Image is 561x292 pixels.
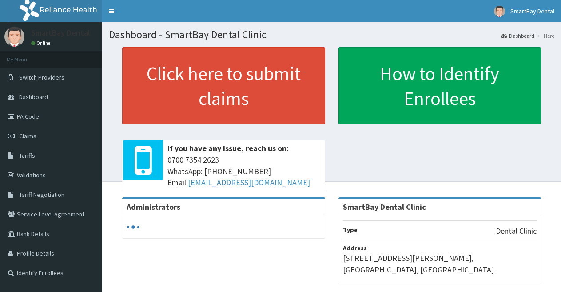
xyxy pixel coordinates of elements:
[343,202,426,212] strong: SmartBay Dental Clinic
[31,40,52,46] a: Online
[19,93,48,101] span: Dashboard
[19,152,35,160] span: Tariffs
[494,6,505,17] img: User Image
[167,143,289,153] b: If you have any issue, reach us on:
[510,7,554,15] span: SmartBay Dental
[167,154,321,188] span: 0700 7354 2623 WhatsApp: [PHONE_NUMBER] Email:
[535,32,554,40] li: Here
[343,244,367,252] b: Address
[122,47,325,124] a: Click here to submit claims
[19,132,36,140] span: Claims
[343,226,358,234] b: Type
[19,191,64,199] span: Tariff Negotiation
[188,177,310,188] a: [EMAIL_ADDRESS][DOMAIN_NAME]
[127,220,140,234] svg: audio-loading
[19,73,64,81] span: Switch Providers
[338,47,541,124] a: How to Identify Enrollees
[496,225,537,237] p: Dental Clinic
[31,29,90,37] p: SmartBay Dental
[127,202,180,212] b: Administrators
[343,252,537,275] p: [STREET_ADDRESS][PERSON_NAME], [GEOGRAPHIC_DATA], [GEOGRAPHIC_DATA].
[501,32,534,40] a: Dashboard
[109,29,554,40] h1: Dashboard - SmartBay Dental Clinic
[4,27,24,47] img: User Image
